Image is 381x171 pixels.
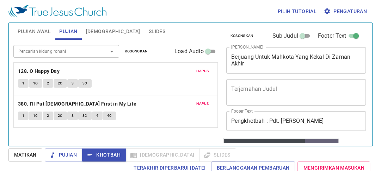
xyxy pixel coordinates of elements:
span: Kosongkan [231,33,253,39]
span: Matikan [14,151,37,159]
button: Hapus [192,100,213,108]
span: Pilih tutorial [277,7,317,16]
button: 1C [29,79,42,88]
button: 2C [54,112,67,120]
b: 380. I'll Put [DEMOGRAPHIC_DATA] First in My Life [18,100,137,108]
span: 1 [22,80,24,87]
b: 128. O Happy Day [18,67,60,76]
button: Kosongkan [226,32,258,40]
span: 3 [72,80,74,87]
span: 3 [72,113,74,119]
button: 3C [78,79,92,88]
span: Pujian [50,151,77,159]
span: Kosongkan [125,48,148,55]
span: Hapus [196,68,209,74]
span: 1 [22,113,24,119]
span: 1C [33,113,38,119]
span: Footer Text [318,32,346,40]
button: 4 [92,112,103,120]
button: Pujian [45,148,82,161]
span: 2C [58,113,63,119]
button: 380. I'll Put [DEMOGRAPHIC_DATA] First in My Life [18,100,138,108]
button: Hapus [192,67,213,75]
span: Slides [149,27,165,36]
button: Pengaturan [322,5,370,18]
textarea: Berjuang Untuk Mahkota Yang Kekal Di Zaman Akhir [231,53,361,67]
button: Open [107,46,117,56]
span: Pujian [59,27,77,36]
span: 3C [82,113,87,119]
span: 4C [107,113,112,119]
span: Sub Judul [272,32,298,40]
button: 128. O Happy Day [18,67,61,76]
button: 2C [54,79,67,88]
button: 1 [18,112,29,120]
span: 2 [47,113,49,119]
button: 2 [43,79,53,88]
button: 3 [67,79,78,88]
span: 2 [47,80,49,87]
button: Matikan [8,148,42,161]
button: Kosongkan [121,47,152,56]
button: 3 [67,112,78,120]
button: 1C [29,112,42,120]
span: 4 [96,113,98,119]
span: [DEMOGRAPHIC_DATA] [86,27,140,36]
button: Khotbah [82,148,126,161]
img: True Jesus Church [8,5,106,18]
span: Pengaturan [325,7,367,16]
button: Pilih tutorial [275,5,319,18]
span: 2C [58,80,63,87]
span: 1C [33,80,38,87]
button: 1 [18,79,29,88]
span: Pujian Awal [18,27,51,36]
span: Hapus [196,101,209,107]
button: 2 [43,112,53,120]
button: 3C [78,112,92,120]
span: Load Audio [174,47,204,56]
span: 3C [82,80,87,87]
span: Khotbah [88,151,121,159]
button: 4C [103,112,116,120]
